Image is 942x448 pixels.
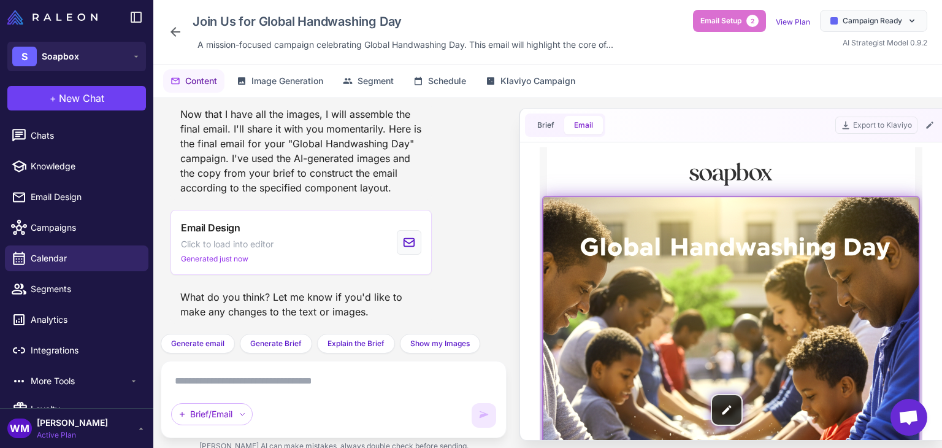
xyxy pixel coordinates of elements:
[358,74,394,88] span: Segment
[12,47,37,66] div: S
[5,184,148,210] a: Email Design
[746,15,759,27] span: 2
[170,285,432,324] div: What do you think? Let me know if you'd like to make any changes to the text or images.
[163,69,224,93] button: Content
[406,69,473,93] button: Schedule
[922,118,937,133] button: Edit Email
[5,338,148,363] a: Integrations
[835,117,917,134] button: Export to Klaviyo
[31,252,139,265] span: Calendar
[50,91,56,106] span: +
[317,334,395,353] button: Explain the Brief
[181,220,240,235] span: Email Design
[5,245,148,271] a: Calendar
[7,86,146,110] button: +New Chat
[7,42,146,71] button: SSoapbox
[500,74,575,88] span: Klaviyo Campaign
[240,334,312,353] button: Generate Brief
[327,338,385,349] span: Explain the Brief
[843,38,927,47] span: AI Strategist Model 0.9.2
[42,50,79,63] span: Soapbox
[7,10,102,25] a: Raleon Logo
[31,160,139,173] span: Knowledge
[31,403,129,416] span: Loyalty
[5,215,148,241] a: Campaigns
[335,69,401,93] button: Segment
[843,15,902,26] span: Campaign Ready
[890,399,927,436] div: Open chat
[161,334,235,353] button: Generate email
[171,338,224,349] span: Generate email
[31,190,139,204] span: Email Design
[31,313,139,326] span: Analytics
[185,74,217,88] span: Content
[181,238,274,251] span: Click to load into editor
[193,36,618,54] div: Click to edit description
[197,38,613,52] span: A mission-focused campaign celebrating Global Handwashing Day. This email will highlight the core...
[478,69,583,93] button: Klaviyo Campaign
[400,334,480,353] button: Show my Images
[250,338,302,349] span: Generate Brief
[693,10,766,32] button: Email Setup2
[31,374,129,388] span: More Tools
[37,416,108,430] span: [PERSON_NAME]
[31,221,139,234] span: Campaigns
[181,253,248,265] span: Generated just now
[527,116,564,134] button: Brief
[5,307,148,333] a: Analytics
[428,74,466,88] span: Schedule
[410,338,470,349] span: Show my Images
[171,403,253,425] div: Brief/Email
[700,15,741,26] span: Email Setup
[59,91,104,106] span: New Chat
[170,102,432,200] div: Now that I have all the images, I will assemble the final email. I'll share it with you momentari...
[31,129,139,142] span: Chats
[31,344,139,357] span: Integrations
[37,430,108,441] span: Active Plan
[7,10,98,25] img: Raleon Logo
[251,74,323,88] span: Image Generation
[31,282,139,296] span: Segments
[5,123,148,149] a: Chats
[776,17,810,26] a: View Plan
[537,120,554,131] span: Brief
[5,276,148,302] a: Segments
[188,10,618,33] div: Click to edit campaign name
[5,153,148,179] a: Knowledge
[7,419,32,438] div: WM
[564,116,603,134] button: Email
[229,69,331,93] button: Image Generation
